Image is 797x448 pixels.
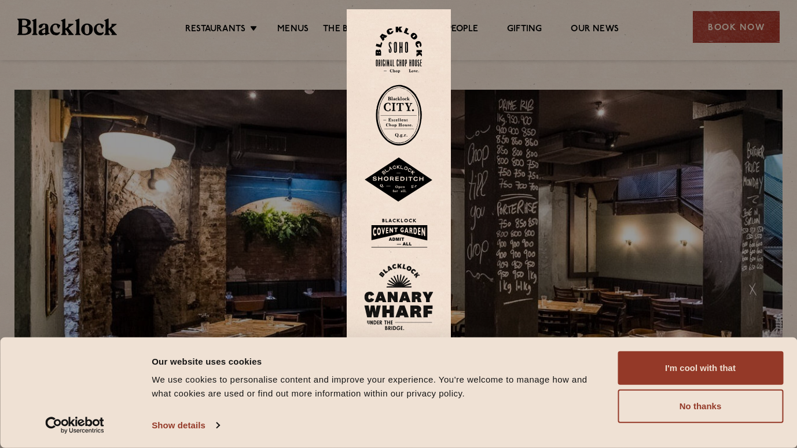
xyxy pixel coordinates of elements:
[364,157,434,203] img: Shoreditch-stamp-v2-default.svg
[152,417,219,434] a: Show details
[618,390,783,423] button: No thanks
[152,354,604,368] div: Our website uses cookies
[364,263,434,331] img: BL_CW_Logo_Website.svg
[618,351,783,385] button: I'm cool with that
[364,214,434,252] img: BLA_1470_CoventGarden_Website_Solid.svg
[152,373,604,401] div: We use cookies to personalise content and improve your experience. You're welcome to manage how a...
[376,27,422,74] img: Soho-stamp-default.svg
[24,417,126,434] a: Usercentrics Cookiebot - opens in a new window
[376,85,422,146] img: City-stamp-default.svg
